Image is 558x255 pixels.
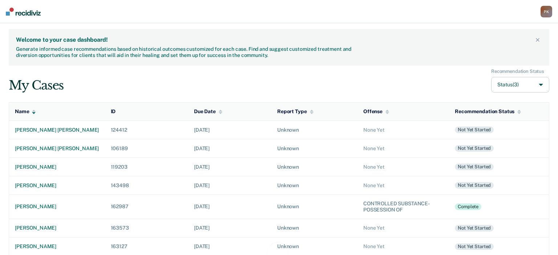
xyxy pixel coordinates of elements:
td: [DATE] [188,157,271,176]
div: [PERSON_NAME] [PERSON_NAME] [15,145,99,152]
td: [DATE] [188,176,271,194]
td: Unknown [271,194,357,219]
td: Unknown [271,176,357,194]
div: P K [541,6,552,17]
div: Not yet started [455,127,494,133]
div: Report Type [277,108,313,115]
div: Name [15,108,36,115]
div: [PERSON_NAME] [15,203,99,210]
div: ID [111,108,116,115]
td: 163573 [105,219,188,237]
div: [PERSON_NAME] [15,225,99,231]
div: CONTROLLED SUBSTANCE-POSSESSION OF [363,201,443,213]
div: [PERSON_NAME] [15,243,99,250]
td: Unknown [271,120,357,139]
div: Not yet started [455,182,494,189]
td: 143498 [105,176,188,194]
button: PK [541,6,552,17]
td: [DATE] [188,120,271,139]
div: Welcome to your case dashboard! [16,36,533,43]
div: None Yet [363,145,443,152]
div: Not yet started [455,243,494,250]
button: Status(3) [491,77,549,92]
div: None Yet [363,182,443,189]
td: [DATE] [188,219,271,237]
div: Not yet started [455,164,494,170]
div: None Yet [363,243,443,250]
td: 162987 [105,194,188,219]
div: Generate informed case recommendations based on historical outcomes customized for each case. Fin... [16,46,353,58]
td: 106189 [105,139,188,157]
td: 124412 [105,120,188,139]
div: None Yet [363,127,443,133]
div: Recommendation Status [491,69,544,74]
div: None Yet [363,225,443,231]
div: Complete [455,203,481,210]
td: Unknown [271,139,357,157]
td: Unknown [271,157,357,176]
td: 119203 [105,157,188,176]
div: Recommendation Status [455,108,521,115]
div: Due Date [194,108,222,115]
div: My Cases [9,78,64,93]
img: Recidiviz [6,8,41,16]
div: None Yet [363,164,443,170]
td: Unknown [271,219,357,237]
div: [PERSON_NAME] [PERSON_NAME] [15,127,99,133]
div: Not yet started [455,145,494,152]
td: [DATE] [188,139,271,157]
td: [DATE] [188,194,271,219]
div: Not yet started [455,225,494,231]
div: [PERSON_NAME] [15,164,99,170]
div: Offense [363,108,389,115]
div: [PERSON_NAME] [15,182,99,189]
